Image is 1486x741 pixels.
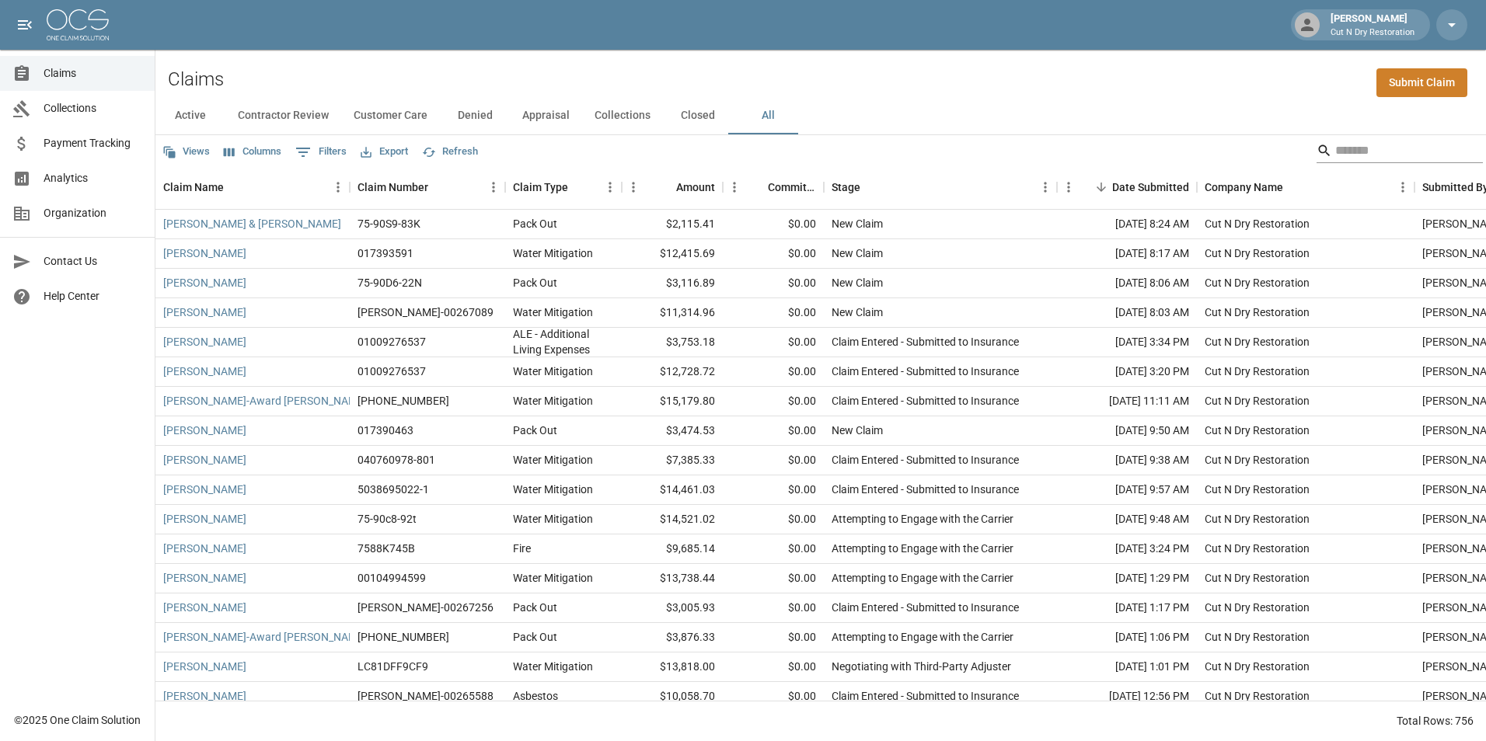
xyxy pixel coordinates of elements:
[358,541,415,556] div: 7588K745B
[723,505,824,534] div: $0.00
[723,239,824,269] div: $0.00
[163,334,246,350] a: [PERSON_NAME]
[163,165,224,209] div: Claim Name
[1057,416,1197,446] div: [DATE] 9:50 AM
[1205,423,1310,438] div: Cut N Dry Restoration
[832,659,1011,674] div: Negotiating with Third-Party Adjuster
[1205,570,1310,586] div: Cut N Dry Restoration
[358,304,494,320] div: CAHO-00267089
[44,288,142,304] span: Help Center
[832,334,1019,350] div: Claim Entered - Submitted to Insurance
[723,298,824,328] div: $0.00
[513,393,593,409] div: Water Mitigation
[513,541,531,556] div: Fire
[1317,138,1483,166] div: Search
[1057,269,1197,298] div: [DATE] 8:06 AM
[1112,165,1189,209] div: Date Submitted
[14,712,141,728] div: © 2025 One Claim Solution
[832,304,883,320] div: New Claim
[768,165,816,209] div: Committed Amount
[676,165,715,209] div: Amount
[358,275,422,290] div: 75-90D6-22N
[510,97,582,134] button: Appraisal
[358,600,494,615] div: caho-00267256
[723,269,824,298] div: $0.00
[832,629,1013,645] div: Attempting to Engage with the Carrier
[723,564,824,593] div: $0.00
[622,534,723,564] div: $9,685.14
[440,97,510,134] button: Denied
[513,326,614,357] div: ALE - Additional Living Expenses
[723,387,824,416] div: $0.00
[723,416,824,446] div: $0.00
[326,176,350,199] button: Menu
[663,97,733,134] button: Closed
[568,176,590,198] button: Sort
[357,140,412,164] button: Export
[358,423,413,438] div: 017390463
[418,140,482,164] button: Refresh
[622,416,723,446] div: $3,474.53
[513,570,593,586] div: Water Mitigation
[1397,713,1474,729] div: Total Rows: 756
[1205,304,1310,320] div: Cut N Dry Restoration
[1034,176,1057,199] button: Menu
[155,97,225,134] button: Active
[1324,11,1421,39] div: [PERSON_NAME]
[622,446,723,475] div: $7,385.33
[159,140,214,164] button: Views
[832,275,883,290] div: New Claim
[832,364,1019,379] div: Claim Entered - Submitted to Insurance
[513,659,593,674] div: Water Mitigation
[622,564,723,593] div: $13,738.44
[723,534,824,564] div: $0.00
[832,482,1019,497] div: Claim Entered - Submitted to Insurance
[832,600,1019,615] div: Claim Entered - Submitted to Insurance
[163,452,246,468] a: [PERSON_NAME]
[513,600,557,615] div: Pack Out
[163,629,367,645] a: [PERSON_NAME]-Award [PERSON_NAME]
[513,688,558,704] div: Asbestos
[1205,688,1310,704] div: Cut N Dry Restoration
[622,269,723,298] div: $3,116.89
[622,505,723,534] div: $14,521.02
[1057,210,1197,239] div: [DATE] 8:24 AM
[1057,357,1197,387] div: [DATE] 3:20 PM
[1205,541,1310,556] div: Cut N Dry Restoration
[163,275,246,290] a: [PERSON_NAME]
[1205,364,1310,379] div: Cut N Dry Restoration
[733,97,803,134] button: All
[622,652,723,682] div: $13,818.00
[723,446,824,475] div: $0.00
[622,210,723,239] div: $2,115.41
[428,176,450,198] button: Sort
[358,393,449,409] div: 01-009-256354
[163,482,246,497] a: [PERSON_NAME]
[1283,176,1305,198] button: Sort
[1376,68,1467,97] a: Submit Claim
[824,165,1057,209] div: Stage
[1205,334,1310,350] div: Cut N Dry Restoration
[1205,482,1310,497] div: Cut N Dry Restoration
[1057,564,1197,593] div: [DATE] 1:29 PM
[832,570,1013,586] div: Attempting to Engage with the Carrier
[1205,629,1310,645] div: Cut N Dry Restoration
[163,511,246,527] a: [PERSON_NAME]
[1057,652,1197,682] div: [DATE] 1:01 PM
[723,210,824,239] div: $0.00
[622,682,723,711] div: $10,058.70
[1057,165,1197,209] div: Date Submitted
[513,245,593,261] div: Water Mitigation
[832,541,1013,556] div: Attempting to Engage with the Carrier
[1057,446,1197,475] div: [DATE] 9:38 AM
[513,216,557,231] div: Pack Out
[622,387,723,416] div: $15,179.80
[358,452,435,468] div: 040760978-801
[358,245,413,261] div: 017393591
[44,135,142,151] span: Payment Tracking
[513,629,557,645] div: Pack Out
[155,97,1486,134] div: dynamic tabs
[358,659,428,674] div: LC81DFF9CF9
[622,357,723,387] div: $12,728.72
[723,682,824,711] div: $0.00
